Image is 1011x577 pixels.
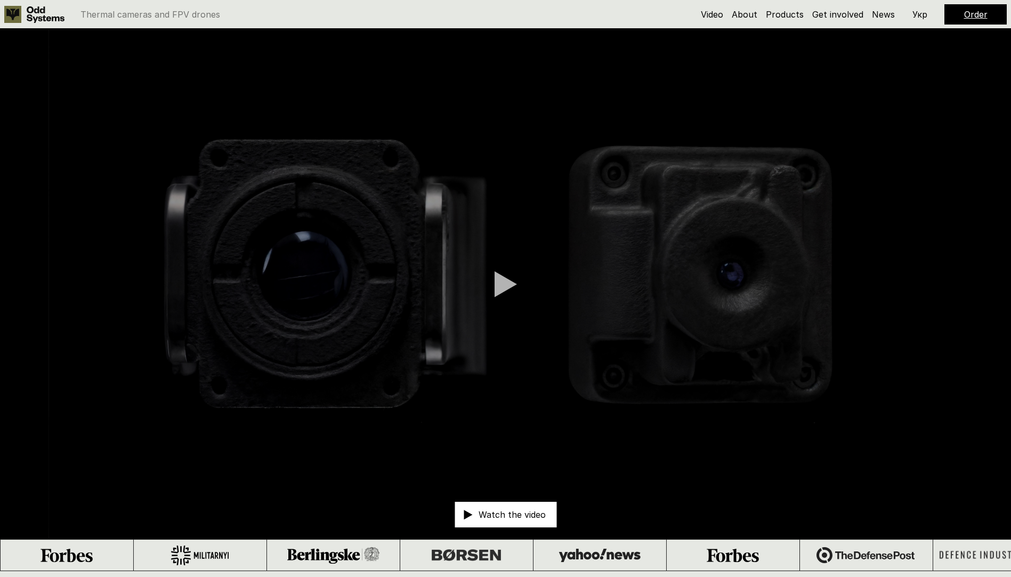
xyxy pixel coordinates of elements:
[732,9,757,20] a: About
[80,10,220,19] p: Thermal cameras and FPV drones
[766,9,804,20] a: Products
[964,9,988,20] a: Order
[479,510,546,519] p: Watch the video
[701,9,723,20] a: Video
[912,10,927,19] p: Укр
[812,9,863,20] a: Get involved
[872,9,895,20] a: News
